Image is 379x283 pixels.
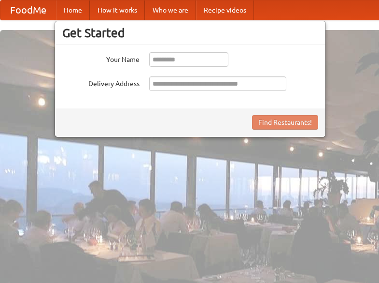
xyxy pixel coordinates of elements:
[252,115,318,130] button: Find Restaurants!
[90,0,145,20] a: How it works
[196,0,254,20] a: Recipe videos
[62,26,318,40] h3: Get Started
[145,0,196,20] a: Who we are
[62,52,140,64] label: Your Name
[56,0,90,20] a: Home
[62,76,140,89] label: Delivery Address
[0,0,56,20] a: FoodMe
